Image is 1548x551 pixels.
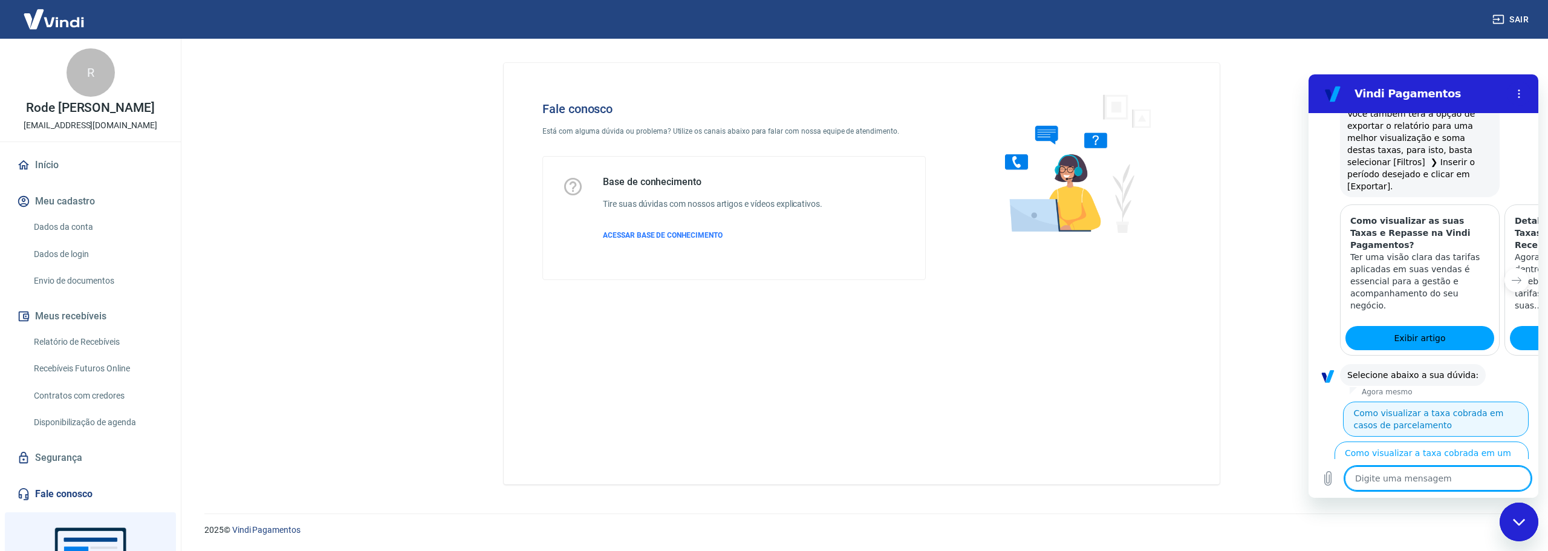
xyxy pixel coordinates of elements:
[29,410,166,435] a: Disponibilização de agenda
[206,177,345,237] p: Agora você pode visualizar dentro da tela de relatório de recebíveis o detalhamento das tarifas q...
[15,481,166,507] a: Fale conosco
[29,330,166,354] a: Relatório de Recebíveis
[204,524,1519,536] p: 2025 ©
[29,356,166,381] a: Recebíveis Futuros Online
[39,295,170,307] span: Selecione abaixo a sua dúvida:
[603,198,822,210] h6: Tire suas dúvidas com nossos artigos e vídeos explicativos.
[24,119,157,132] p: [EMAIL_ADDRESS][DOMAIN_NAME]
[15,303,166,330] button: Meus recebíveis
[206,140,345,177] h3: Detalhamento de Taxas/Tarifas no Relatório de Recebíveis
[603,230,822,241] a: ACESSAR BASE DE CONHECIMENTO
[7,392,31,416] button: Carregar arquivo
[29,242,166,267] a: Dados de login
[1500,503,1538,541] iframe: Botão para abrir a janela de mensagens, conversa em andamento
[67,48,115,97] div: R
[1490,8,1533,31] button: Sair
[232,525,301,535] a: Vindi Pagamentos
[603,176,822,188] h5: Base de conhecimento
[542,126,926,137] p: Está com alguma dúvida ou problema? Utilize os canais abaixo para falar com nossa equipe de atend...
[603,231,723,240] span: ACESSAR BASE DE CONHECIMENTO
[29,383,166,408] a: Contratos com credores
[34,327,220,362] button: Como visualizar a taxa cobrada em casos de parcelamento
[15,152,166,178] a: Início
[1309,74,1538,498] iframe: Janela de mensagens
[29,269,166,293] a: Envio de documentos
[981,82,1165,244] img: Fale conosco
[201,252,350,276] a: Exibir artigo: 'Detalhamento de Taxas/Tarifas no Relatório de Recebíveis'
[542,102,926,116] h4: Fale conosco
[15,445,166,471] a: Segurança
[26,367,220,402] button: Como visualizar a taxa cobrada em um pedido
[15,188,166,215] button: Meu cadastro
[53,313,104,322] p: Agora mesmo
[26,102,155,114] p: Rode [PERSON_NAME]
[15,1,93,37] img: Vindi
[29,215,166,240] a: Dados da conta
